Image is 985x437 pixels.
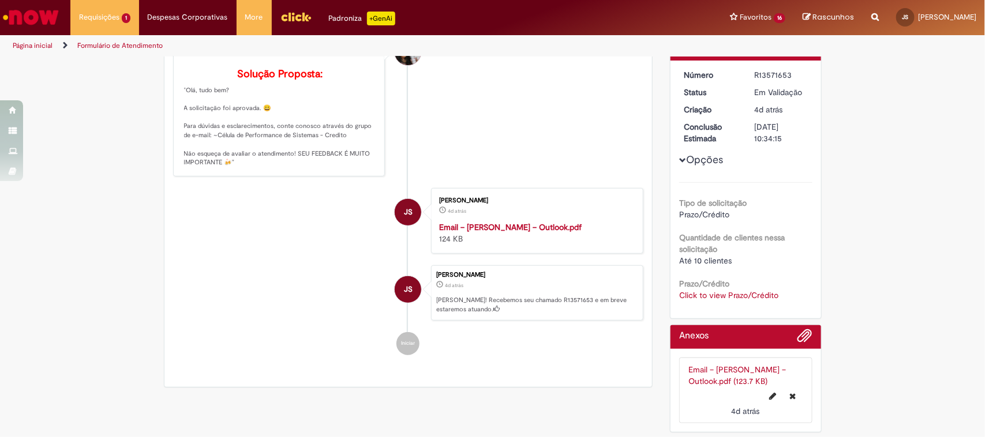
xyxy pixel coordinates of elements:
dt: Conclusão Estimada [675,121,746,144]
dt: Criação [675,104,746,115]
time: 26/09/2025 16:34:11 [755,104,783,115]
span: 4d atrás [732,406,760,416]
time: 26/09/2025 16:34:11 [445,282,463,289]
p: +GenAi [367,12,395,25]
span: More [245,12,263,23]
a: Página inicial [13,41,53,50]
b: Quantidade de clientes nessa solicitação [679,232,785,254]
span: [PERSON_NAME] [918,12,976,22]
button: Excluir Email – JORGE WRAGUE DOS SANTOS – Outlook.pdf [783,387,803,405]
a: Email – [PERSON_NAME] – Outlook.pdf (123.7 KB) [688,364,786,386]
a: Rascunhos [803,12,854,23]
div: [PERSON_NAME] [439,197,631,204]
a: Email – [PERSON_NAME] – Outlook.pdf [439,222,582,232]
span: 16 [774,13,785,23]
div: Em Validação [755,86,808,98]
span: Rascunhos [812,12,854,22]
div: Jorge Wrague Dos Santos [395,199,421,225]
b: Tipo de solicitação [679,198,747,208]
span: Favoritos [740,12,771,23]
p: "Olá, tudo bem? A solicitação foi aprovada. 😀 Para dúvidas e esclarecimentos, conte conosco atrav... [184,69,376,167]
a: Click to view Prazo/Crédito [679,290,778,300]
button: Editar nome de arquivo Email – JORGE WRAGUE DOS SANTOS – Outlook.pdf [763,387,784,405]
span: JS [902,13,909,21]
div: Jorge Wrague Dos Santos [395,276,421,303]
li: Jorge Wrague Dos Santos [173,265,644,321]
b: Solução Proposta: [237,67,323,81]
h2: Anexos [679,331,709,341]
div: Padroniza [329,12,395,25]
span: 4d atrás [448,208,466,214]
span: Requisições [79,12,119,23]
time: 26/09/2025 16:34:09 [448,208,466,214]
span: 4d atrás [445,282,463,289]
button: Adicionar anexos [797,328,812,349]
span: 1 [122,13,130,23]
div: [DATE] 10:34:15 [755,121,808,144]
div: [PERSON_NAME] [436,272,637,278]
span: Despesas Corporativas [148,12,228,23]
dt: Status [675,86,746,98]
time: 26/09/2025 16:34:09 [732,406,760,416]
dt: Número [675,69,746,81]
span: Prazo/Crédito [679,209,729,220]
div: R13571653 [755,69,808,81]
ul: Histórico de tíquete [173,16,644,367]
img: click_logo_yellow_360x200.png [280,8,312,25]
span: Até 10 clientes [679,255,732,266]
a: Formulário de Atendimento [77,41,163,50]
div: 124 KB [439,221,631,244]
ul: Trilhas de página [9,35,648,56]
img: ServiceNow [1,6,61,29]
div: 26/09/2025 16:34:11 [755,104,808,115]
span: JS [404,276,413,303]
span: 4d atrás [755,104,783,115]
span: JS [404,198,413,226]
p: [PERSON_NAME]! Recebemos seu chamado R13571653 e em breve estaremos atuando. [436,296,637,314]
b: Prazo/Crédito [679,278,729,289]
